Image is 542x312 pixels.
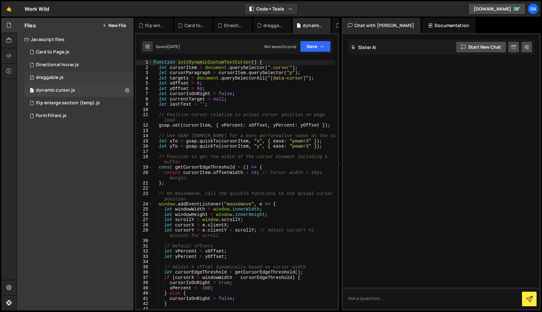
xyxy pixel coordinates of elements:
div: Directional hover.js [224,22,244,29]
div: 1 [136,60,152,65]
div: 21 [136,181,152,186]
div: 13 [136,128,152,134]
a: 🤙 [1,1,17,17]
h2: Files [24,22,36,29]
div: 18 [136,154,152,165]
div: 15 [136,139,152,144]
div: 16508/45375.js [24,71,134,84]
div: 16508/45376.js [24,84,134,97]
div: Javascript files [17,33,134,46]
button: Start new chat [456,41,506,53]
div: 33 [136,254,152,260]
div: Card to Page.js [184,22,205,29]
div: 16508/44799.js [24,109,134,122]
div: flip enlarge section (temp).js [36,100,100,106]
button: New File [102,23,126,28]
div: 22 [136,186,152,191]
div: 10 [136,107,152,113]
div: 38 [136,280,152,286]
div: Saved [156,44,180,49]
div: dynamic cursor.js [303,22,323,29]
button: Save [300,41,331,52]
div: 26 [136,212,152,218]
div: 30 [136,238,152,244]
div: 19 [136,165,152,170]
div: 41 [136,296,152,302]
div: 34 [136,259,152,265]
div: 4 [136,76,152,81]
div: Work Wild [24,5,49,13]
div: 25 [136,207,152,212]
div: dynamic cursor.js [36,87,75,93]
h2: Slater AI [351,44,377,50]
div: 9 [136,102,152,107]
div: 29 [136,228,152,238]
div: 12 [136,123,152,128]
div: 20 [136,170,152,181]
div: 35 [136,265,152,270]
div: 17 [136,149,152,155]
div: 31 [136,244,152,249]
div: 6 [136,86,152,92]
div: Chat with [PERSON_NAME] [342,18,420,33]
div: 40 [136,291,152,296]
div: 32 [136,249,152,254]
div: Directional hover.js [36,62,79,68]
div: 23 [136,191,152,202]
div: 16508/45391.js [24,97,134,109]
div: [DATE] [167,44,180,49]
div: 16 [136,144,152,149]
div: 2 [136,65,152,71]
div: 28 [136,223,152,228]
div: 16508/45377.js [24,46,134,59]
div: 11 [136,112,152,123]
div: 39 [136,286,152,291]
span: 1 [30,76,34,81]
div: 14 [136,133,152,139]
div: 37 [136,275,152,281]
div: Documentation [422,18,476,33]
div: 8 [136,97,152,102]
div: Card to Page.js [36,49,69,55]
div: 43 [136,307,152,312]
button: Code + Tools [244,3,298,15]
div: 7 [136,91,152,97]
div: 42 [136,301,152,307]
span: 1 [30,88,34,94]
div: draggable.js [263,22,284,29]
div: 5 [136,81,152,86]
div: flip enlarge section (temp).js [145,22,165,29]
a: [DOMAIN_NAME] [468,3,525,15]
div: 27 [136,217,152,223]
div: Not saved to prod [264,44,296,49]
div: 24 [136,202,152,207]
a: Sa [527,3,539,15]
div: 3 [136,70,152,76]
div: draggable.js [36,75,64,80]
div: 16508/45374.js [24,59,134,71]
div: Form Filters.js [36,113,66,119]
div: 36 [136,270,152,275]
